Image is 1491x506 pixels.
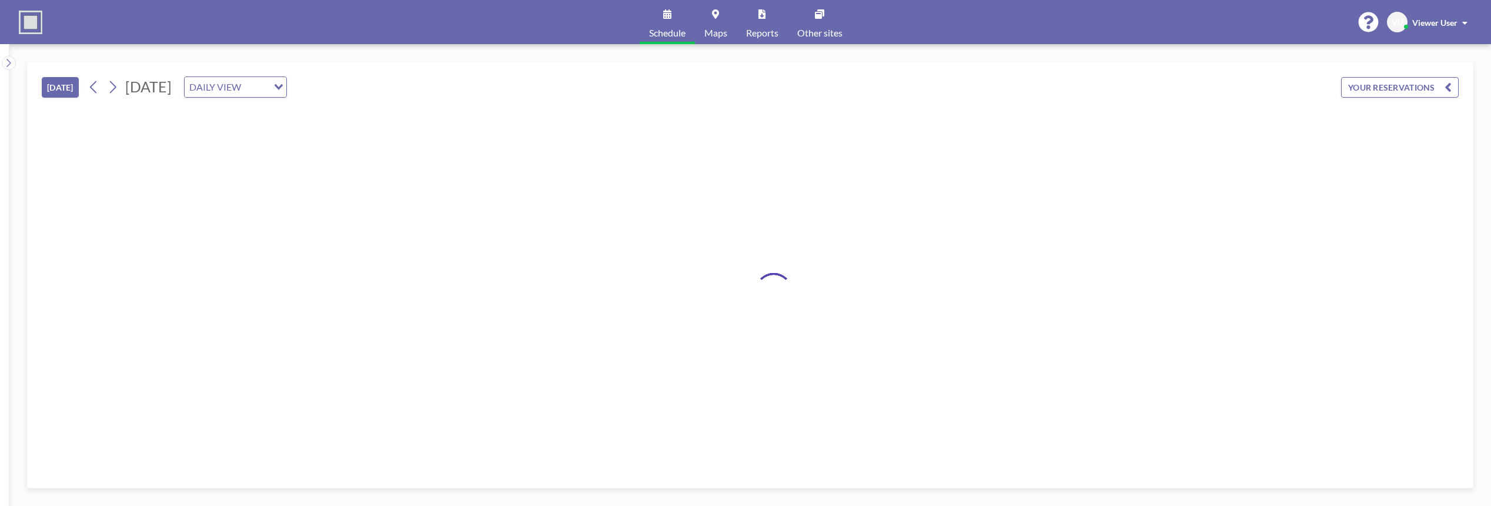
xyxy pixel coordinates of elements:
[1412,18,1457,28] span: Viewer User
[42,77,79,98] button: [DATE]
[245,79,267,95] input: Search for option
[185,77,286,97] div: Search for option
[19,11,42,34] img: organization-logo
[649,28,686,38] span: Schedule
[746,28,778,38] span: Reports
[704,28,727,38] span: Maps
[1341,77,1459,98] button: YOUR RESERVATIONS
[1392,17,1403,28] span: VU
[797,28,843,38] span: Other sites
[125,78,172,95] span: [DATE]
[187,79,243,95] span: DAILY VIEW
